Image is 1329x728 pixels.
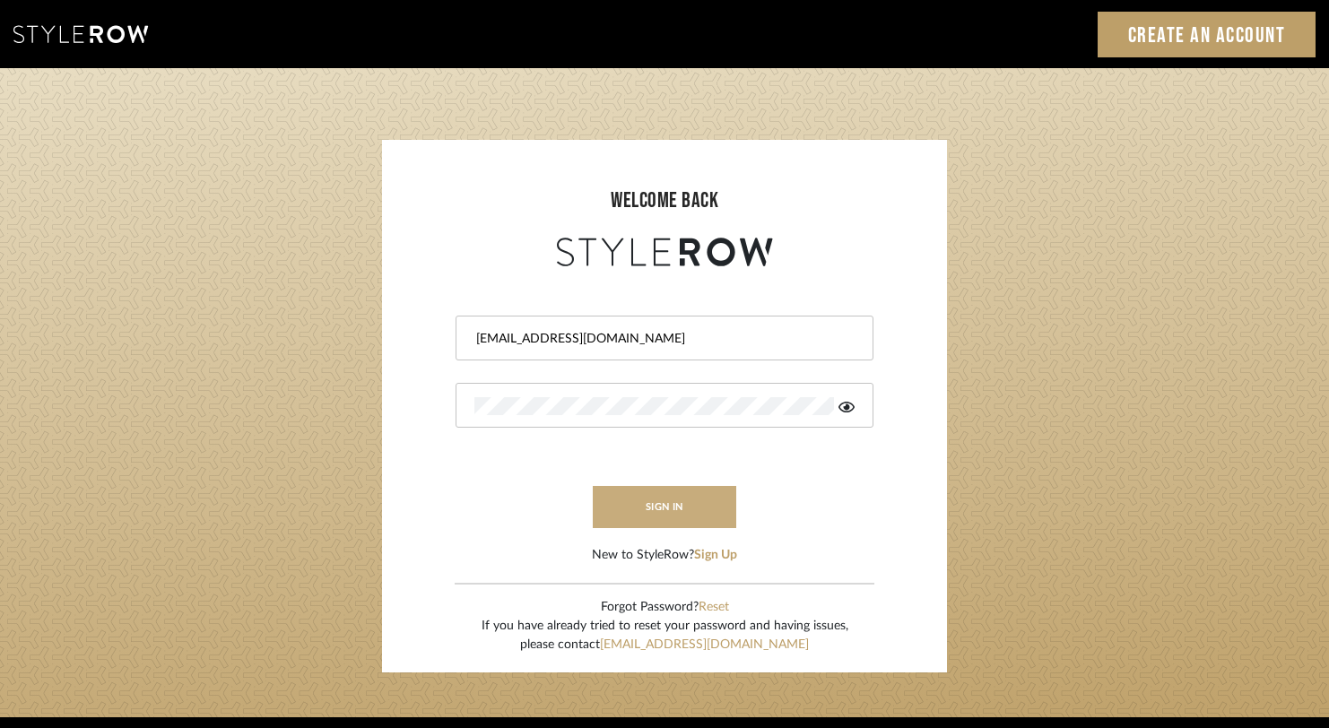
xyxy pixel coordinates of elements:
button: Sign Up [694,546,737,565]
a: [EMAIL_ADDRESS][DOMAIN_NAME] [600,638,809,651]
div: welcome back [400,185,929,217]
button: Reset [699,598,729,617]
button: sign in [593,486,736,528]
div: New to StyleRow? [592,546,737,565]
a: Create an Account [1098,12,1316,57]
div: If you have already tried to reset your password and having issues, please contact [482,617,848,654]
input: Email Address [474,330,850,348]
div: Forgot Password? [482,598,848,617]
